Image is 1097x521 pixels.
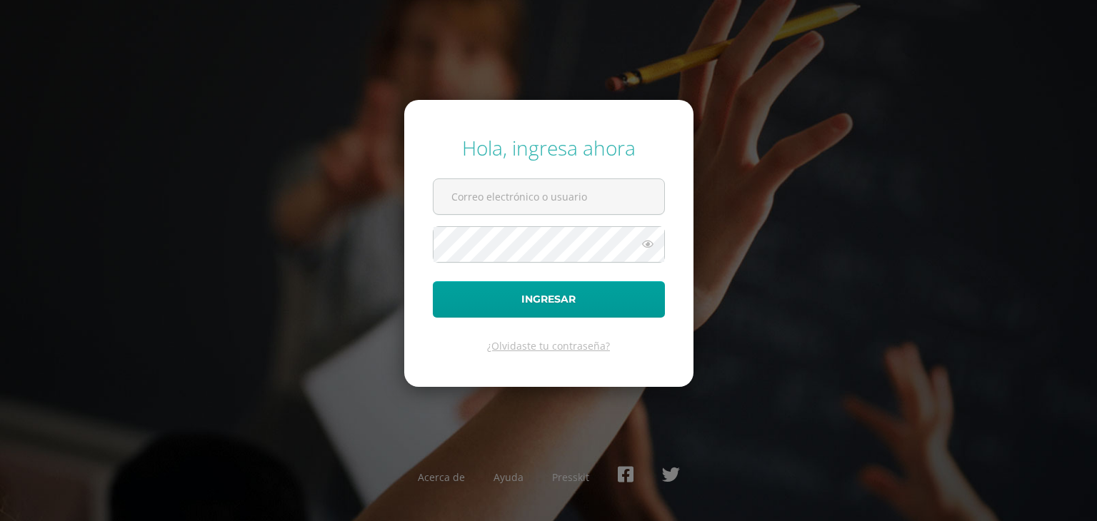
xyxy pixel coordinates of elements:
a: ¿Olvidaste tu contraseña? [487,339,610,353]
input: Correo electrónico o usuario [434,179,664,214]
button: Ingresar [433,281,665,318]
a: Ayuda [494,470,524,484]
div: Hola, ingresa ahora [433,134,665,161]
a: Presskit [552,470,589,484]
a: Acerca de [418,470,465,484]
